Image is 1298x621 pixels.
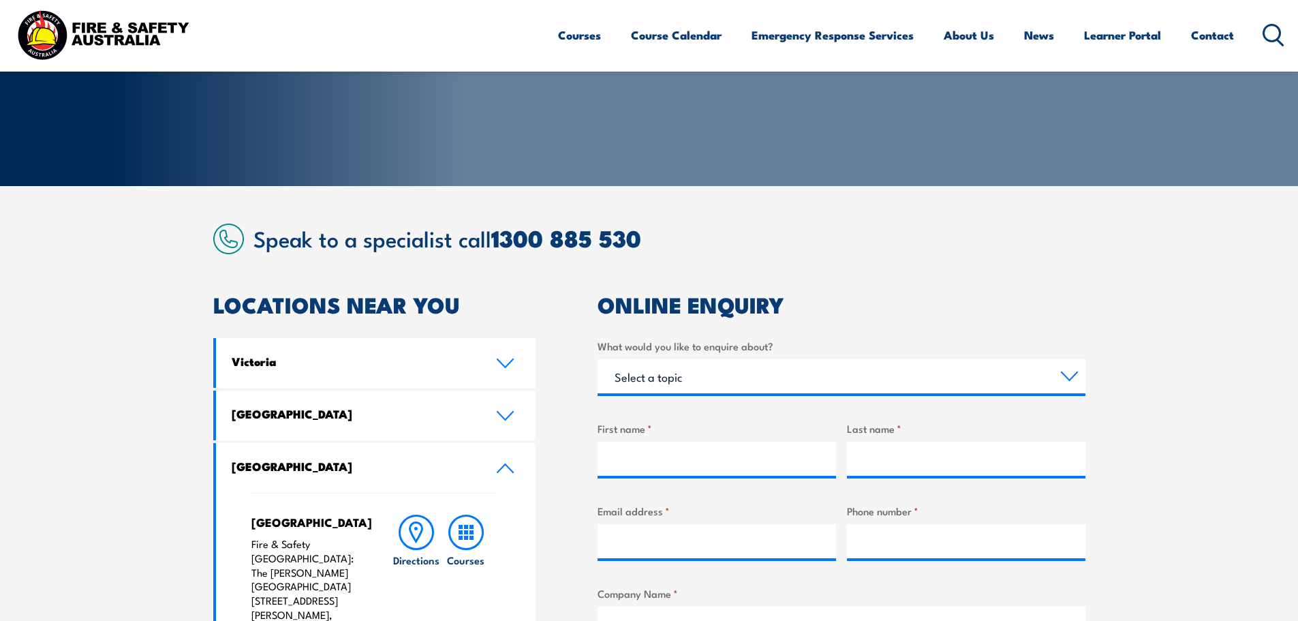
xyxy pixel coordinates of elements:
[1084,17,1161,53] a: Learner Portal
[1191,17,1234,53] a: Contact
[216,391,536,440] a: [GEOGRAPHIC_DATA]
[253,226,1085,250] h2: Speak to a specialist call
[393,553,439,567] h6: Directions
[491,219,641,256] a: 1300 885 530
[847,421,1085,436] label: Last name
[213,294,536,314] h2: LOCATIONS NEAR YOU
[944,17,994,53] a: About Us
[752,17,914,53] a: Emergency Response Services
[232,406,476,421] h4: [GEOGRAPHIC_DATA]
[598,338,1085,354] label: What would you like to enquire about?
[631,17,722,53] a: Course Calendar
[598,503,836,519] label: Email address
[251,515,365,530] h4: [GEOGRAPHIC_DATA]
[216,338,536,388] a: Victoria
[232,459,476,474] h4: [GEOGRAPHIC_DATA]
[558,17,601,53] a: Courses
[598,294,1085,314] h2: ONLINE ENQUIRY
[447,553,484,567] h6: Courses
[847,503,1085,519] label: Phone number
[598,421,836,436] label: First name
[232,354,476,369] h4: Victoria
[216,443,536,493] a: [GEOGRAPHIC_DATA]
[1024,17,1054,53] a: News
[598,586,1085,601] label: Company Name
